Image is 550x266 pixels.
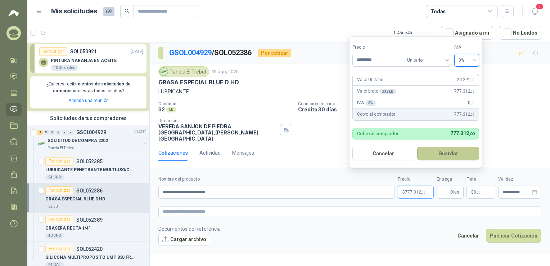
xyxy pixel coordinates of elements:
[470,89,474,93] span: ,00
[466,176,495,183] label: Flete
[125,9,130,14] span: search
[76,130,106,135] p: GSOL004929
[393,27,435,39] div: 1 - 45 de 45
[398,176,434,183] label: Precio
[468,99,474,106] span: 0
[45,204,61,209] div: 32 LB
[37,128,148,151] a: 4 0 0 0 0 0 GSOL004929[DATE] Company LogoSOLICITUD DE COMPRA 2202Panela El Trébol
[48,137,108,144] p: SOLICITUD DE COMPRA 2202
[457,76,474,83] span: 24.291
[352,147,414,160] button: Cancelar
[466,186,495,199] p: $ 0,00
[166,107,176,112] div: LB
[27,213,149,242] a: Por cotizarSOL052389GRASERA RECTA 1/4"40 UND
[158,176,395,183] label: Nombre del producto
[160,68,168,76] img: Company Logo
[536,3,544,10] span: 2
[30,44,146,73] a: Por cotizarSOL050921[DATE] PINTURA NARANJA EN ACEITE10 Unidades
[232,149,254,157] div: Mensajes
[357,111,395,118] p: Cobro al comprador
[51,6,97,17] h1: Mis solicitudes
[405,190,425,194] span: 777.312
[51,58,117,63] p: PINTURA NARANJA EN ACEITE
[27,154,149,183] a: Por cotizarSOL052385LUBRICANTE PENETRANTE MULTIUSO/CRC 3-3624 UND
[35,81,142,94] p: ¿Quieres recibir como estas todos los días?
[470,112,474,116] span: ,00
[417,147,479,160] button: Guardar
[134,129,146,136] p: [DATE]
[37,130,43,135] div: 4
[357,99,376,106] p: IVA
[103,7,114,16] span: 69
[45,254,135,261] p: SILICONA MULTIPROPOSITO UMP 830 FRIXO GRADO ALIMENTICIO
[379,89,396,94] div: x 32 LB
[454,111,474,118] span: 777.312
[158,106,165,112] p: 32
[499,26,541,40] button: No Leídos
[45,167,135,173] p: LUBRICANTE PENETRANTE MULTIUSO/CRC 3-36
[454,229,483,243] button: Cancelar
[454,44,479,51] label: IVA
[76,188,103,193] p: SOL052386
[158,66,209,77] div: Panela El Trébol
[70,48,97,56] p: SOL050921
[56,130,61,135] div: 0
[158,79,239,86] p: GRASA ESPECIAL BLUE D HD
[421,190,425,194] span: ,00
[45,233,64,239] div: 40 UND
[45,225,90,232] p: GRASERA RECTA 1/4"
[258,49,291,57] div: Por cotizar
[158,225,221,233] p: Documentos de Referencia
[352,44,403,51] label: Precio
[45,186,73,195] div: Por cotizar
[528,5,541,18] button: 2
[45,157,73,166] div: Por cotizar
[430,8,446,15] div: Todas
[407,55,447,66] span: Unitario
[357,76,383,83] p: Valor Unitario
[450,130,474,136] span: 777.312
[8,9,19,17] img: Logo peakr
[450,186,459,198] span: Días
[51,65,78,71] div: 10 Unidades
[158,88,541,96] p: LUBRICANTE
[365,100,376,106] div: 0 %
[76,217,103,222] p: SOL052389
[131,48,143,55] p: [DATE]
[45,216,73,224] div: Por cotizar
[27,183,149,213] a: Por cotizarSOL052386GRASA ESPECIAL BLUE D HD32 LB
[45,196,105,203] p: GRASA ESPECIAL BLUE D HD
[76,159,103,164] p: SOL052385
[39,47,67,56] div: Por cotizar
[398,186,434,199] p: $777.312,00
[27,111,149,125] div: Solicitudes de tus compradores
[50,130,55,135] div: 0
[298,101,547,106] p: Condición de pago
[199,149,221,157] div: Actividad
[212,68,239,75] p: 19 ago, 2025
[357,88,396,95] p: Valor bruto
[486,229,541,243] button: Publicar Cotización
[469,132,474,136] span: ,00
[158,101,292,106] p: Cantidad
[298,106,547,112] p: Crédito 30 días
[53,81,131,93] b: cientos de solicitudes de compra
[45,245,73,253] div: Por cotizar
[68,130,73,135] div: 0
[45,174,64,180] div: 24 UND
[474,190,481,194] span: 0
[498,176,541,183] label: Validez
[470,101,474,105] span: ,00
[158,233,210,246] button: Cargar archivo
[471,190,474,194] span: $
[48,145,74,151] p: Panela El Trébol
[169,48,212,57] a: GSOL004929
[158,123,277,142] p: VEREDA SANJON DE PIEDRA [GEOGRAPHIC_DATA] , [PERSON_NAME][GEOGRAPHIC_DATA]
[357,131,398,136] p: Cobro al comprador
[158,149,188,157] div: Cotizaciones
[454,88,474,95] span: 777.312
[62,130,67,135] div: 0
[44,130,49,135] div: 0
[76,247,103,252] p: SOL052420
[169,47,252,58] p: / SOL052386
